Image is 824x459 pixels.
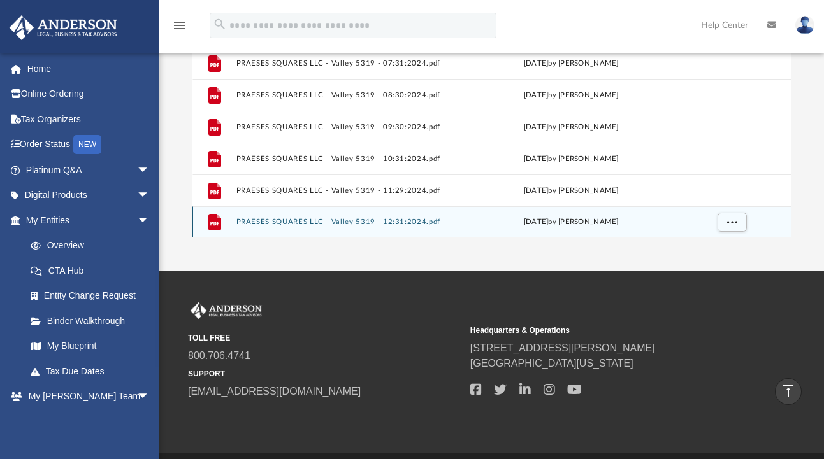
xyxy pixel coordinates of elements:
[137,183,163,209] span: arrow_drop_down
[236,218,456,227] button: PRAESES SQUARES LLC - Valley 5319 - 12:31:2024.pdf
[236,59,456,67] button: PRAESES SQUARES LLC - Valley 5319 - 07:31:2024.pdf
[9,208,169,233] a: My Entitiesarrow_drop_down
[18,258,169,283] a: CTA Hub
[18,233,169,258] a: Overview
[188,368,461,379] small: SUPPORT
[9,183,169,208] a: Digital Productsarrow_drop_down
[137,157,163,183] span: arrow_drop_down
[461,185,681,197] div: [DATE] by [PERSON_NAME]
[213,17,227,31] i: search
[795,16,814,34] img: User Pic
[18,308,169,334] a: Binder Walkthrough
[781,383,796,399] i: vertical_align_top
[18,334,163,359] a: My Blueprint
[470,342,655,353] a: [STREET_ADDRESS][PERSON_NAME]
[172,18,187,33] i: menu
[461,122,681,133] div: [DATE] by [PERSON_NAME]
[9,56,169,81] a: Home
[137,384,163,410] span: arrow_drop_down
[9,157,169,183] a: Platinum Q&Aarrow_drop_down
[188,332,461,344] small: TOLL FREE
[461,90,681,101] div: [DATE] by [PERSON_NAME]
[461,216,681,228] div: [DATE] by [PERSON_NAME]
[236,187,456,195] button: PRAESES SQUARES LLC - Valley 5319 - 11:29:2024.pdf
[18,409,156,449] a: My [PERSON_NAME] Team
[18,283,169,309] a: Entity Change Request
[172,24,187,33] a: menu
[461,153,681,165] div: [DATE] by [PERSON_NAME]
[236,91,456,99] button: PRAESES SQUARES LLC - Valley 5319 - 08:30:2024.pdf
[236,155,456,163] button: PRAESES SQUARES LLC - Valley 5319 - 10:31:2024.pdf
[188,386,361,397] a: [EMAIL_ADDRESS][DOMAIN_NAME]
[718,213,747,232] button: More options
[18,358,169,384] a: Tax Due Dates
[236,123,456,131] button: PRAESES SQUARES LLC - Valley 5319 - 09:30:2024.pdf
[775,378,802,405] a: vertical_align_top
[188,350,250,361] a: 800.706.4741
[9,132,169,158] a: Order StatusNEW
[461,58,681,69] div: [DATE] by [PERSON_NAME]
[9,384,163,409] a: My [PERSON_NAME] Teamarrow_drop_down
[188,302,264,319] img: Anderson Advisors Platinum Portal
[470,325,744,336] small: Headquarters & Operations
[73,135,101,154] div: NEW
[6,15,121,40] img: Anderson Advisors Platinum Portal
[9,106,169,132] a: Tax Organizers
[470,358,633,369] a: [GEOGRAPHIC_DATA][US_STATE]
[137,208,163,234] span: arrow_drop_down
[9,81,169,107] a: Online Ordering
